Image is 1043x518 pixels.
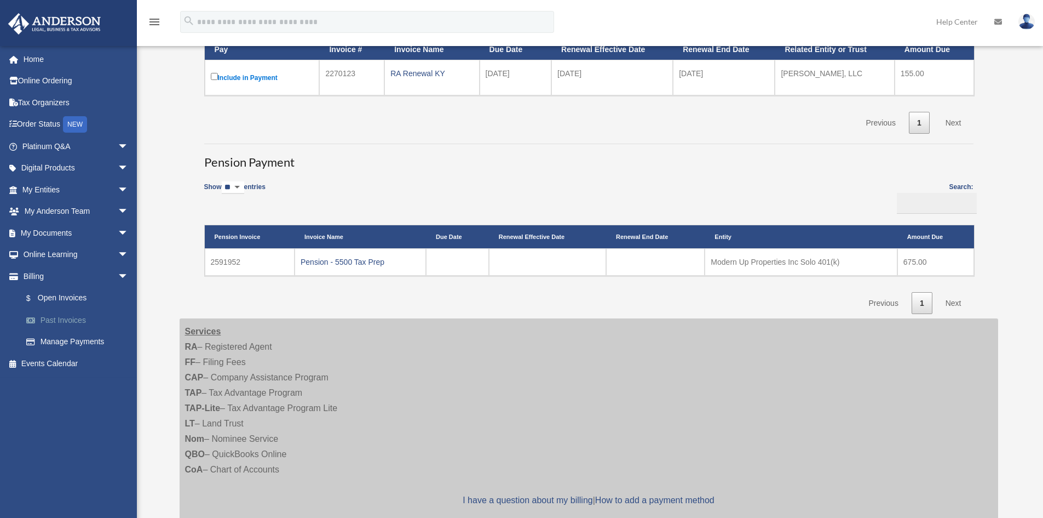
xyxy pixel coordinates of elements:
input: Include in Payment [211,73,218,80]
th: Renewal Effective Date: activate to sort column ascending [551,39,673,60]
span: arrow_drop_down [118,201,140,223]
label: Show entries [204,181,266,205]
strong: TAP-Lite [185,403,221,413]
strong: Services [185,327,221,336]
strong: FF [185,357,196,367]
th: Entity: activate to sort column ascending [705,225,897,248]
td: Modern Up Properties Inc Solo 401(k) [705,248,897,276]
th: Due Date: activate to sort column ascending [426,225,489,248]
span: arrow_drop_down [118,157,140,180]
a: Platinum Q&Aarrow_drop_down [8,135,145,157]
span: arrow_drop_down [118,265,140,288]
span: arrow_drop_down [118,179,140,201]
strong: RA [185,342,198,351]
td: [DATE] [480,60,552,95]
a: Order StatusNEW [8,113,145,136]
a: Past Invoices [15,309,145,331]
a: 1 [909,112,930,134]
td: [DATE] [673,60,775,95]
p: | [185,493,993,508]
a: I have a question about my billing [463,496,592,505]
a: Online Learningarrow_drop_down [8,244,145,266]
a: Previous [857,112,903,134]
div: NEW [63,116,87,133]
th: Invoice #: activate to sort column ascending [319,39,384,60]
th: Amount Due: activate to sort column ascending [897,225,974,248]
span: arrow_drop_down [118,244,140,266]
a: Pension - 5500 Tax Prep [301,258,384,266]
strong: QBO [185,449,205,459]
th: Amount Due: activate to sort column ascending [895,39,974,60]
a: Manage Payments [15,331,145,353]
a: How to add a payment method [595,496,714,505]
i: search [183,15,195,27]
strong: TAP [185,388,202,397]
select: Showentries [222,181,244,194]
span: arrow_drop_down [118,135,140,158]
a: Previous [860,292,906,315]
th: Invoice Name: activate to sort column ascending [384,39,479,60]
i: menu [148,15,161,29]
a: Next [937,292,970,315]
td: 2270123 [319,60,384,95]
th: Invoice Name: activate to sort column ascending [295,225,426,248]
a: Home [8,48,145,70]
input: Search: [897,193,977,214]
a: Events Calendar [8,352,145,374]
th: Related Entity or Trust: activate to sort column ascending [775,39,894,60]
a: Tax Organizers [8,92,145,113]
a: Online Ordering [8,70,145,92]
td: [DATE] [551,60,673,95]
a: My Documentsarrow_drop_down [8,222,145,244]
th: Renewal End Date: activate to sort column ascending [673,39,775,60]
td: 675.00 [897,248,974,276]
th: Renewal Effective Date: activate to sort column ascending [489,225,606,248]
strong: Nom [185,434,205,443]
td: 155.00 [895,60,974,95]
th: Pay: activate to sort column descending [205,39,320,60]
th: Renewal End Date: activate to sort column ascending [606,225,705,248]
img: User Pic [1018,14,1035,30]
a: $Open Invoices [15,287,140,310]
strong: CAP [185,373,204,382]
td: [PERSON_NAME], LLC [775,60,894,95]
label: Include in Payment [211,71,314,84]
a: Billingarrow_drop_down [8,265,145,287]
strong: CoA [185,465,203,474]
span: arrow_drop_down [118,222,140,244]
label: Search: [894,181,973,214]
a: My Anderson Teamarrow_drop_down [8,201,145,223]
h3: Pension Payment [204,144,973,171]
strong: LT [185,419,195,428]
div: RA Renewal KY [390,66,473,81]
th: Due Date: activate to sort column ascending [480,39,552,60]
a: Next [937,112,970,134]
a: My Entitiesarrow_drop_down [8,179,145,201]
td: 2591952 [205,248,295,276]
img: Anderson Advisors Platinum Portal [5,13,104,35]
a: Digital Productsarrow_drop_down [8,157,145,179]
a: menu [148,19,161,29]
th: Pension Invoice: activate to sort column descending [205,225,295,248]
a: 1 [912,292,932,315]
span: $ [32,292,38,305]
